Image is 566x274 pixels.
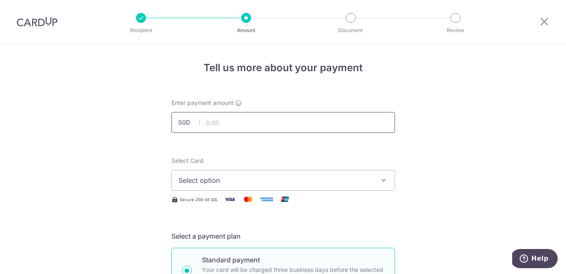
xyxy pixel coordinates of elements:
img: Visa [221,194,238,204]
img: CardUp [17,17,58,27]
span: translation missing: en.payables.payment_networks.credit_card.summary.labels.select_card [171,157,204,164]
input: 0.00 [171,112,395,133]
span: Enter payment amount [171,99,234,107]
p: Standard payment [202,255,385,265]
p: Document [320,26,382,35]
span: Select option [179,175,373,185]
button: Select option [171,170,395,191]
p: Recipient [110,26,172,35]
img: Mastercard [240,194,257,204]
span: Secure 256-bit SSL [180,196,218,203]
p: Review [425,26,486,35]
p: Amount [215,26,277,35]
h4: Tell us more about your payment [171,60,395,75]
span: SGD [178,118,200,127]
img: Union Pay [277,194,293,204]
img: American Express [258,194,275,204]
iframe: Opens a widget where you can find more information [512,249,558,270]
h5: Select a payment plan [171,231,395,241]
